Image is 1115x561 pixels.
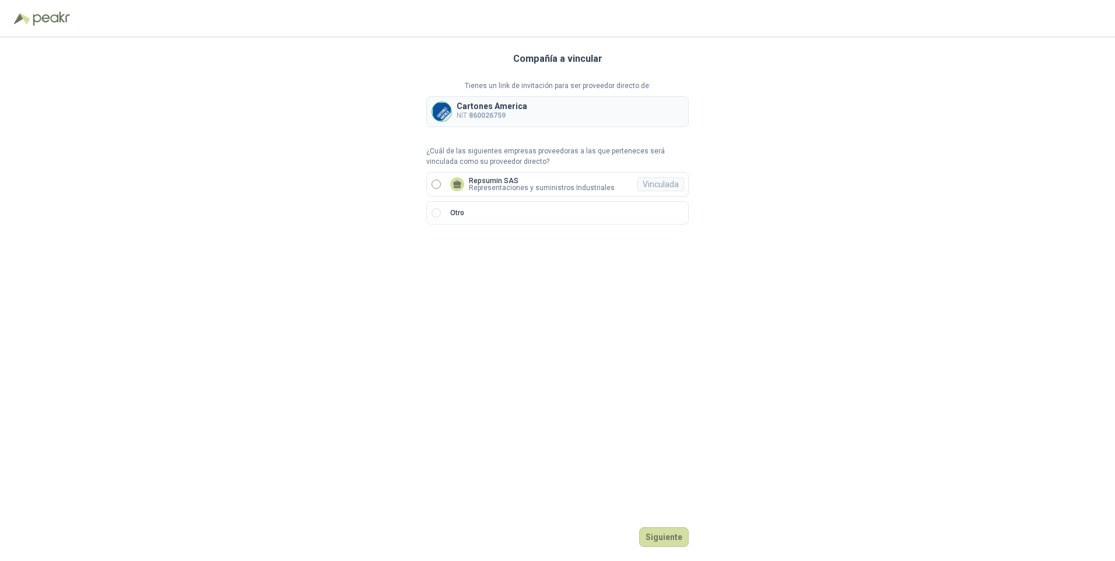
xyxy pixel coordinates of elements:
p: Tienes un link de invitación para ser proveedor directo de: [426,80,689,92]
p: NIT [457,110,527,121]
b: 860026759 [469,111,506,120]
div: Vinculada [637,177,684,191]
img: Peakr [33,12,70,26]
p: Otro [450,208,464,219]
p: Cartones America [457,102,527,110]
img: Company Logo [432,102,451,121]
button: Siguiente [639,527,689,547]
p: Representaciones y suministros Industriales [469,184,615,191]
h3: Compañía a vincular [513,51,602,66]
img: Logo [14,13,30,24]
p: Repsumin SAS [469,177,615,184]
p: ¿Cuál de las siguientes empresas proveedoras a las que perteneces será vinculada como su proveedo... [426,146,689,168]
